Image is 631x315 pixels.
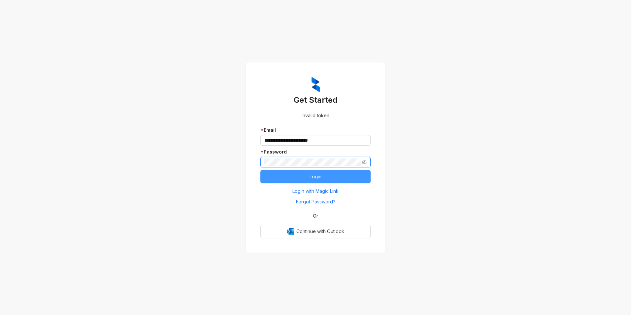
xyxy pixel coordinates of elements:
[260,126,371,134] div: Email
[362,160,367,164] span: eye-invisible
[260,112,371,119] div: Invalid token
[296,228,344,235] span: Continue with Outlook
[292,188,339,195] span: Login with Magic Link
[260,196,371,207] button: Forgot Password?
[312,77,320,92] img: ZumaIcon
[308,212,323,220] span: Or
[310,173,321,180] span: Login
[260,170,371,183] button: Login
[260,225,371,238] button: OutlookContinue with Outlook
[260,186,371,196] button: Login with Magic Link
[260,95,371,105] h3: Get Started
[260,148,371,156] div: Password
[287,228,294,235] img: Outlook
[296,198,335,205] span: Forgot Password?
